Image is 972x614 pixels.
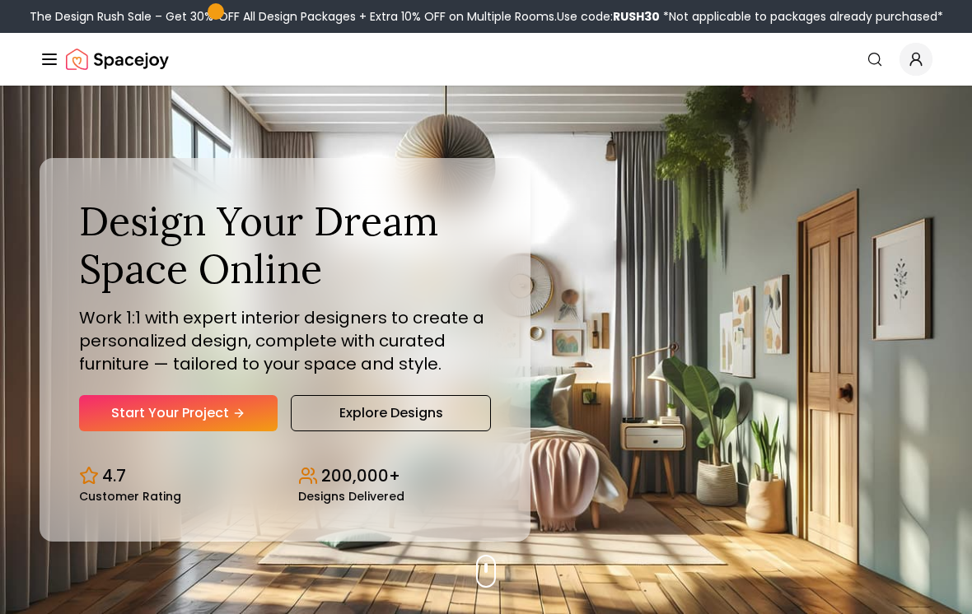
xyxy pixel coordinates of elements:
span: *Not applicable to packages already purchased* [660,8,943,25]
span: Use code: [557,8,660,25]
img: Spacejoy Logo [66,43,169,76]
a: Start Your Project [79,395,278,431]
h1: Design Your Dream Space Online [79,198,491,292]
a: Explore Designs [291,395,491,431]
p: Work 1:1 with expert interior designers to create a personalized design, complete with curated fu... [79,306,491,375]
b: RUSH30 [613,8,660,25]
small: Designs Delivered [298,491,404,502]
div: The Design Rush Sale – Get 30% OFF All Design Packages + Extra 10% OFF on Multiple Rooms. [30,8,943,25]
p: 4.7 [102,464,126,487]
div: Design stats [79,451,491,502]
p: 200,000+ [321,464,400,487]
small: Customer Rating [79,491,181,502]
nav: Global [40,33,932,86]
a: Spacejoy [66,43,169,76]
